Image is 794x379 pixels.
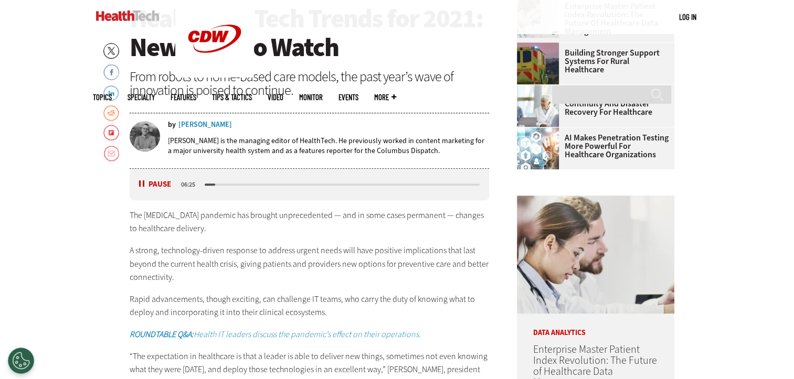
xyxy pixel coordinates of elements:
[178,121,232,128] a: [PERSON_NAME]
[130,244,490,284] p: A strong, technology-driven response to address urgent needs will have positive implications that...
[139,180,172,188] button: Pause
[268,93,283,101] a: Video
[374,93,396,101] span: More
[168,136,490,156] p: [PERSON_NAME] is the managing editor of HealthTech. He previously worked in content marketing for...
[130,293,490,319] p: Rapid advancements, though exciting, can challenge IT teams, who carry the duty of knowing what t...
[128,93,155,101] span: Specialty
[130,329,421,340] a: ROUNDTABLE Q&A:Health IT leaders discuss the pandemic’s effect on their operations.
[679,12,696,23] div: User menu
[517,134,668,159] a: AI Makes Penetration Testing More Powerful for Healthcare Organizations
[175,69,254,80] a: CDW
[679,12,696,21] a: Log in
[8,348,34,374] div: Cookies Settings
[130,209,490,235] p: The [MEDICAL_DATA] pandemic has brought unprecedented — and in some cases permanent — changes to ...
[338,93,358,101] a: Events
[130,329,194,340] strong: ROUNDTABLE Q&A:
[171,93,196,101] a: Features
[517,85,559,127] img: incident response team discusses around a table
[299,93,323,101] a: MonITor
[517,313,674,337] p: Data Analytics
[8,348,34,374] button: Open Preferences
[517,127,564,136] a: Healthcare and hacking concept
[93,93,112,101] span: Topics
[517,127,559,169] img: Healthcare and hacking concept
[130,121,160,151] img: Kevin Joy
[168,121,176,128] span: by
[517,85,564,93] a: incident response team discusses around a table
[212,93,252,101] a: Tips & Tactics
[96,10,160,21] img: Home
[179,180,203,189] div: duration
[517,196,674,313] img: medical researchers look at data on desktop monitor
[517,91,668,116] a: Key Elements of Business Continuity and Disaster Recovery for Healthcare
[130,329,421,340] em: Health IT leaders discuss the pandemic’s effect on their operations.
[130,169,490,200] div: media player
